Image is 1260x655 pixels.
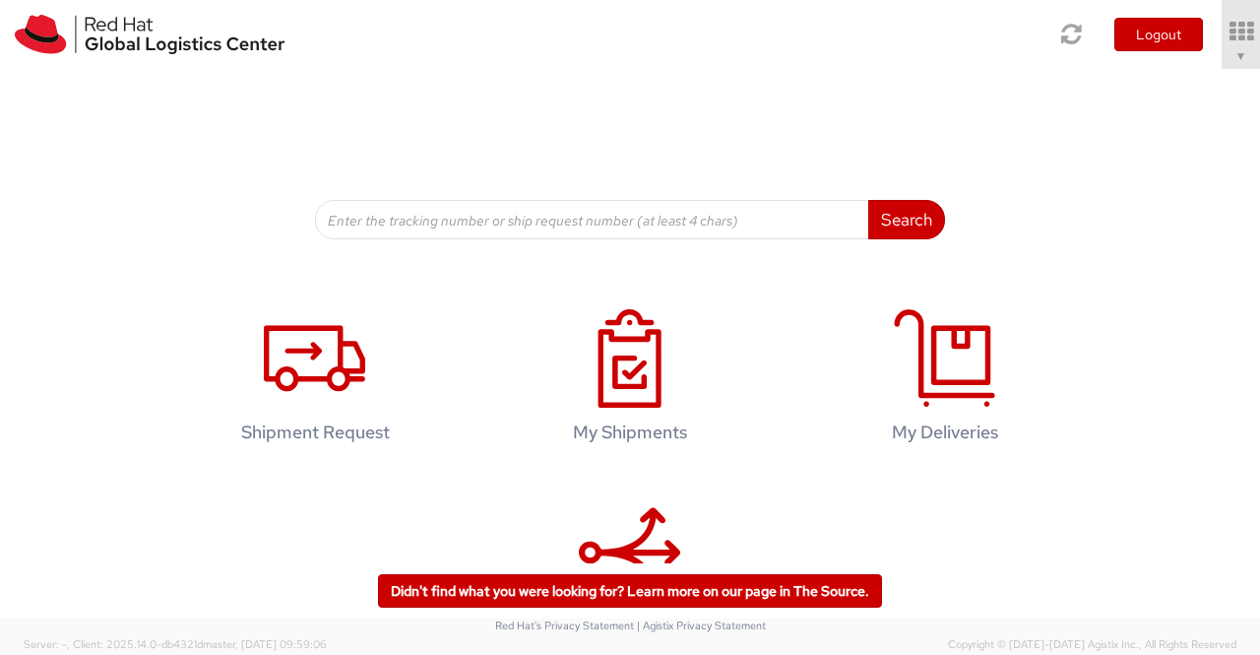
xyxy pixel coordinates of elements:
[495,619,634,632] a: Red Hat's Privacy Statement
[315,200,869,239] input: Enter the tracking number or ship request number (at least 4 chars)
[73,637,327,651] span: Client: 2025.14.0-db4321d
[503,423,757,442] h4: My Shipments
[797,289,1093,473] a: My Deliveries
[818,423,1072,442] h4: My Deliveries
[948,637,1236,653] span: Copyright © [DATE]-[DATE] Agistix Inc., All Rights Reserved
[637,619,766,632] a: | Agistix Privacy Statement
[15,15,284,54] img: rh-logistics-00dfa346123c4ec078e1.svg
[203,637,327,651] span: master, [DATE] 09:59:06
[378,574,882,608] a: Didn't find what you were looking for? Learn more on our page in The Source.
[24,637,70,651] span: Server: -
[188,423,442,442] h4: Shipment Request
[167,289,463,473] a: Shipment Request
[482,289,778,473] a: My Shipments
[868,200,945,239] button: Search
[67,637,70,651] span: ,
[1235,48,1247,64] span: ▼
[1114,18,1203,51] button: Logout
